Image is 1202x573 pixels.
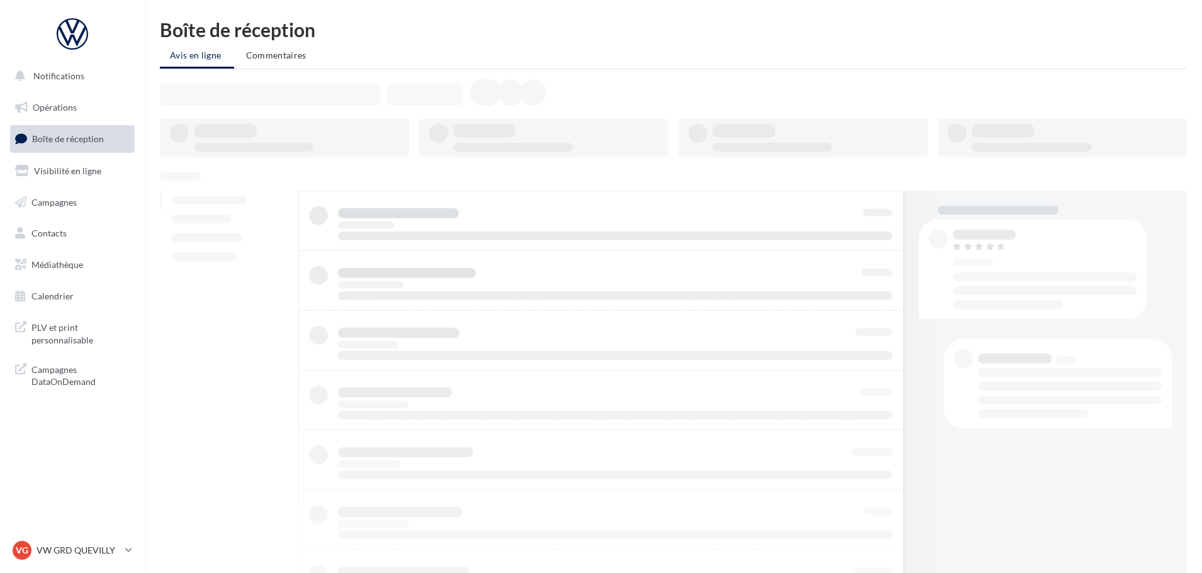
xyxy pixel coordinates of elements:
[10,538,135,562] a: VG VW GRD QUEVILLY
[31,196,77,207] span: Campagnes
[31,228,67,238] span: Contacts
[16,544,28,557] span: VG
[8,63,132,89] button: Notifications
[8,252,137,278] a: Médiathèque
[8,283,137,309] a: Calendrier
[8,125,137,152] a: Boîte de réception
[31,291,74,301] span: Calendrier
[160,20,1187,39] div: Boîte de réception
[31,361,130,388] span: Campagnes DataOnDemand
[8,220,137,247] a: Contacts
[34,165,101,176] span: Visibilité en ligne
[33,102,77,113] span: Opérations
[246,50,306,60] span: Commentaires
[31,319,130,346] span: PLV et print personnalisable
[8,189,137,216] a: Campagnes
[32,133,104,144] span: Boîte de réception
[31,259,83,270] span: Médiathèque
[8,314,137,351] a: PLV et print personnalisable
[37,544,120,557] p: VW GRD QUEVILLY
[8,356,137,393] a: Campagnes DataOnDemand
[8,158,137,184] a: Visibilité en ligne
[33,70,84,81] span: Notifications
[8,94,137,121] a: Opérations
